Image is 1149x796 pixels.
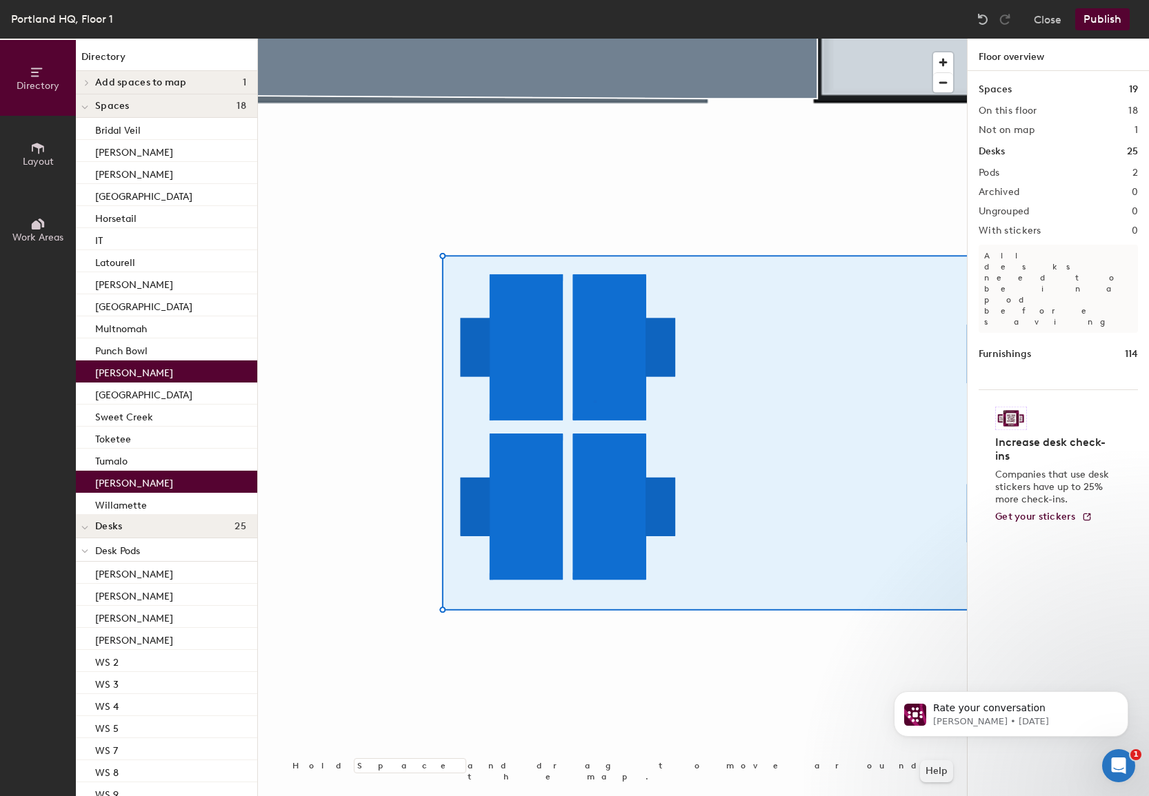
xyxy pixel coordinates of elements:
[995,469,1113,506] p: Companies that use desk stickers have up to 25% more check-ins.
[1130,749,1141,760] span: 1
[95,763,119,779] p: WS 8
[95,319,147,335] p: Multnomah
[920,760,953,782] button: Help
[95,496,147,511] p: Willamette
[995,511,1092,523] a: Get your stickers
[95,143,173,159] p: [PERSON_NAME]
[243,77,246,88] span: 1
[76,50,257,71] h1: Directory
[95,121,141,136] p: Bridal Veil
[95,363,173,379] p: [PERSON_NAME]
[95,451,128,467] p: Tumalo
[995,407,1027,430] img: Sticker logo
[1125,347,1138,362] h1: 114
[979,187,1019,198] h2: Archived
[95,341,148,357] p: Punch Bowl
[95,564,173,580] p: [PERSON_NAME]
[95,165,173,181] p: [PERSON_NAME]
[979,225,1041,236] h2: With stickers
[95,719,119,735] p: WS 5
[1127,144,1138,159] h1: 25
[979,245,1138,333] p: All desks need to be in a pod before saving
[1102,749,1135,782] iframe: Intercom live chat
[998,12,1012,26] img: Redo
[237,101,246,112] span: 18
[995,436,1113,463] h4: Increase desk check-ins
[979,125,1035,136] h2: Not on map
[11,10,113,28] div: Portland HQ, Floor 1
[979,105,1037,116] h2: On this floor
[95,653,119,669] p: WS 2
[95,429,131,445] p: Toketee
[95,545,140,557] span: Desk Pods
[95,741,118,757] p: WS 7
[95,407,153,423] p: Sweet Creek
[95,275,173,291] p: [PERSON_NAME]
[1132,167,1138,178] h2: 2
[95,297,192,313] p: [GEOGRAPHIC_DATA]
[95,473,173,489] p: [PERSON_NAME]
[1132,225,1138,236] h2: 0
[1135,125,1138,136] h2: 1
[1132,187,1138,198] h2: 0
[979,206,1030,217] h2: Ungrouped
[979,167,999,178] h2: Pods
[95,609,173,624] p: [PERSON_NAME]
[95,675,119,691] p: WS 3
[17,80,59,92] span: Directory
[23,156,54,167] span: Layout
[95,101,130,112] span: Spaces
[95,586,173,602] p: [PERSON_NAME]
[12,232,63,243] span: Work Areas
[95,77,187,88] span: Add spaces to map
[95,187,192,203] p: [GEOGRAPHIC_DATA]
[95,209,137,225] p: Horsetail
[95,385,192,401] p: [GEOGRAPHIC_DATA]
[1075,8,1130,30] button: Publish
[95,521,122,532] span: Desks
[979,144,1005,159] h1: Desks
[95,631,173,646] p: [PERSON_NAME]
[1132,206,1138,217] h2: 0
[234,521,246,532] span: 25
[995,511,1076,522] span: Get your stickers
[95,697,119,713] p: WS 4
[968,39,1149,71] h1: Floor overview
[1128,105,1138,116] h2: 18
[95,253,135,269] p: Latourell
[1129,82,1138,97] h1: 19
[976,12,990,26] img: Undo
[1034,8,1061,30] button: Close
[873,662,1149,759] iframe: Intercom notifications message
[979,82,1012,97] h1: Spaces
[95,231,103,247] p: IT
[979,347,1031,362] h1: Furnishings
